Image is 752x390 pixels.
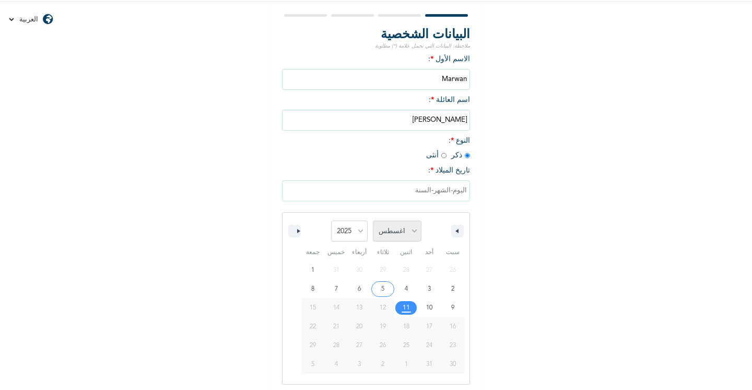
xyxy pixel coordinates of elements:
span: 9 [451,299,454,317]
span: 14 [333,299,339,317]
span: 29 [310,336,316,355]
span: 13 [356,299,362,317]
button: 3 [418,280,441,299]
span: أحد [418,244,441,261]
span: اثنين [394,244,418,261]
button: 12 [371,299,395,317]
span: 18 [403,317,409,336]
span: 8 [311,280,314,299]
span: 30 [450,355,456,374]
button: 2 [441,280,464,299]
span: 5 [381,280,384,299]
span: 16 [450,317,456,336]
button: 7 [325,280,348,299]
h2: البيانات الشخصية [282,27,470,43]
button: 19 [371,317,395,336]
button: 10 [418,299,441,317]
button: 31 [418,355,441,374]
input: يرجى ادخال الاسم الأول [282,69,470,90]
span: 27 [356,336,362,355]
span: أربعاء [348,244,371,261]
span: 31 [426,355,432,374]
button: 18 [394,317,418,336]
span: 4 [405,280,408,299]
span: ثلاثاء [371,244,395,261]
span: تاريخ الميلاد : [428,166,470,175]
span: 11 [403,299,410,317]
button: 4 [394,280,418,299]
button: 17 [418,317,441,336]
button: 28 [325,336,348,355]
span: 7 [335,280,338,299]
button: 11 [394,299,418,317]
span: 1 [311,261,314,280]
span: اسم العائلة : [282,96,470,123]
button: 21 [325,317,348,336]
button: 15 [301,299,325,317]
button: 25 [394,336,418,355]
button: 24 [418,336,441,355]
span: 19 [380,317,386,336]
button: 1 [301,261,325,280]
button: 16 [441,317,464,336]
p: ملاحظة: البيانات التي تحمل علامة (*) مطلوبة [282,43,470,49]
span: 15 [310,299,316,317]
span: 10 [426,299,432,317]
span: 17 [426,317,432,336]
span: سبت [441,244,464,261]
span: 26 [380,336,386,355]
span: 2 [451,280,454,299]
span: 22 [310,317,316,336]
button: 26 [371,336,395,355]
span: 25 [403,336,409,355]
span: 23 [450,336,456,355]
button: 22 [301,317,325,336]
button: 6 [348,280,371,299]
span: 28 [333,336,339,355]
button: 27 [348,336,371,355]
input: يرجى إدخال اسم العائلة [282,110,470,131]
input: اليوم-الشهر-السنة [282,180,470,201]
button: 9 [441,299,464,317]
button: 5 [371,280,395,299]
span: جمعة [301,244,325,261]
button: 29 [301,336,325,355]
button: 20 [348,317,371,336]
button: 23 [441,336,464,355]
button: 14 [325,299,348,317]
button: 30 [441,355,464,374]
span: الاسم الأول : [282,55,470,83]
button: 13 [348,299,371,317]
span: 20 [356,317,362,336]
span: 12 [380,299,386,317]
span: 24 [426,336,432,355]
span: 21 [333,317,339,336]
span: النوع : ذكر أنثى [426,137,470,159]
span: 6 [358,280,361,299]
span: خميس [325,244,348,261]
button: 8 [301,280,325,299]
span: 3 [428,280,431,299]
